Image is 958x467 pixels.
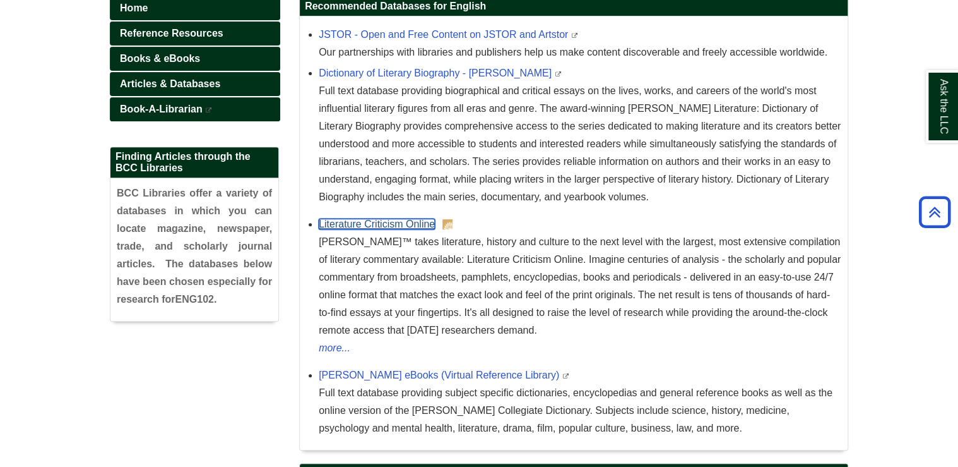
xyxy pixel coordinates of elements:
a: Book-A-Librarian [110,97,280,121]
span: Reference Resources [120,28,223,39]
a: Dictionary of Literary Biography - [PERSON_NAME] [319,68,552,78]
a: JSTOR - Open and Free Content on JSTOR and Artstor [319,29,568,40]
i: This link opens in a new window [205,107,213,113]
a: [PERSON_NAME] eBooks (Virtual Reference Library) [319,370,559,380]
span: Book-A-Librarian [120,104,203,114]
span: . [214,294,216,305]
a: Literature Criticism Online [319,219,435,229]
a: Articles & Databases [110,72,280,96]
span: Articles & Databases [120,78,220,89]
a: Reference Resources [110,21,280,45]
div: Full text database providing biographical and critical essays on the lives, works, and careers of... [319,82,841,206]
span: Books & eBooks [120,53,200,64]
img: Boston Public Library [442,219,453,229]
a: Back to Top [914,203,955,221]
a: more... [319,339,841,357]
i: This link opens in a new window [571,33,579,39]
div: [PERSON_NAME]™ takes literature, history and culture to the next level with the largest, most ext... [319,233,841,339]
h2: Finding Articles through the BCC Libraries [110,147,278,178]
i: This link opens in a new window [554,71,562,77]
span: BCC Libraries offer a variety of databases in which you can locate magazine, newspaper, trade, an... [117,188,272,305]
a: Books & eBooks [110,47,280,71]
span: Home [120,3,148,13]
span: ENG102 [175,294,214,305]
div: Full text database providing subject specific dictionaries, encyclopedias and general reference b... [319,384,841,437]
i: This link opens in a new window [562,373,570,379]
div: Our partnerships with libraries and publishers help us make content discoverable and freely acces... [319,44,841,61]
